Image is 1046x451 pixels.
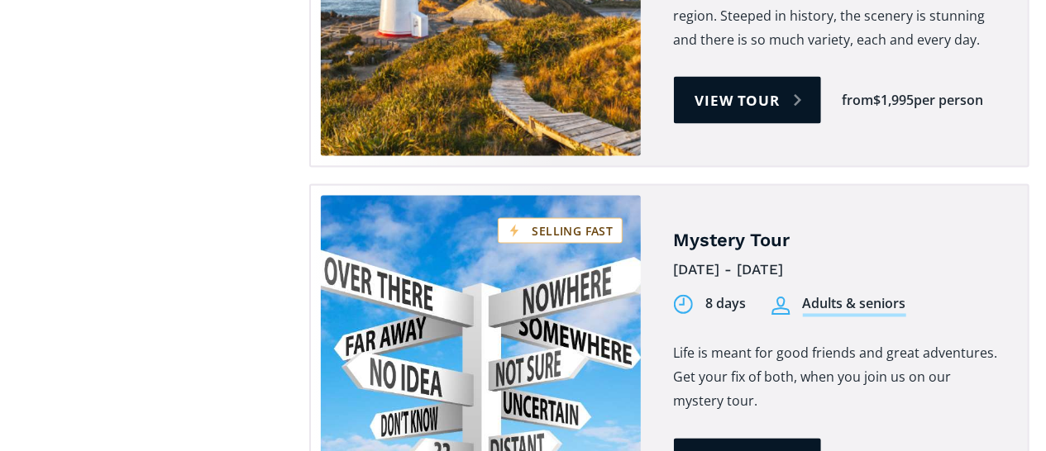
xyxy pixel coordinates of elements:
a: View tour [674,77,822,124]
div: 8 [706,295,714,314]
div: days [717,295,747,314]
div: from [842,91,873,110]
p: Life is meant for good friends and great adventures. Get your fix of both, when you join us on ou... [674,342,1004,414]
div: Adults & seniors [803,295,906,317]
div: $1,995 [873,91,914,110]
div: [DATE] - [DATE] [674,257,1004,282]
h4: Mystery Tour [674,229,1004,253]
div: per person [914,91,983,110]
